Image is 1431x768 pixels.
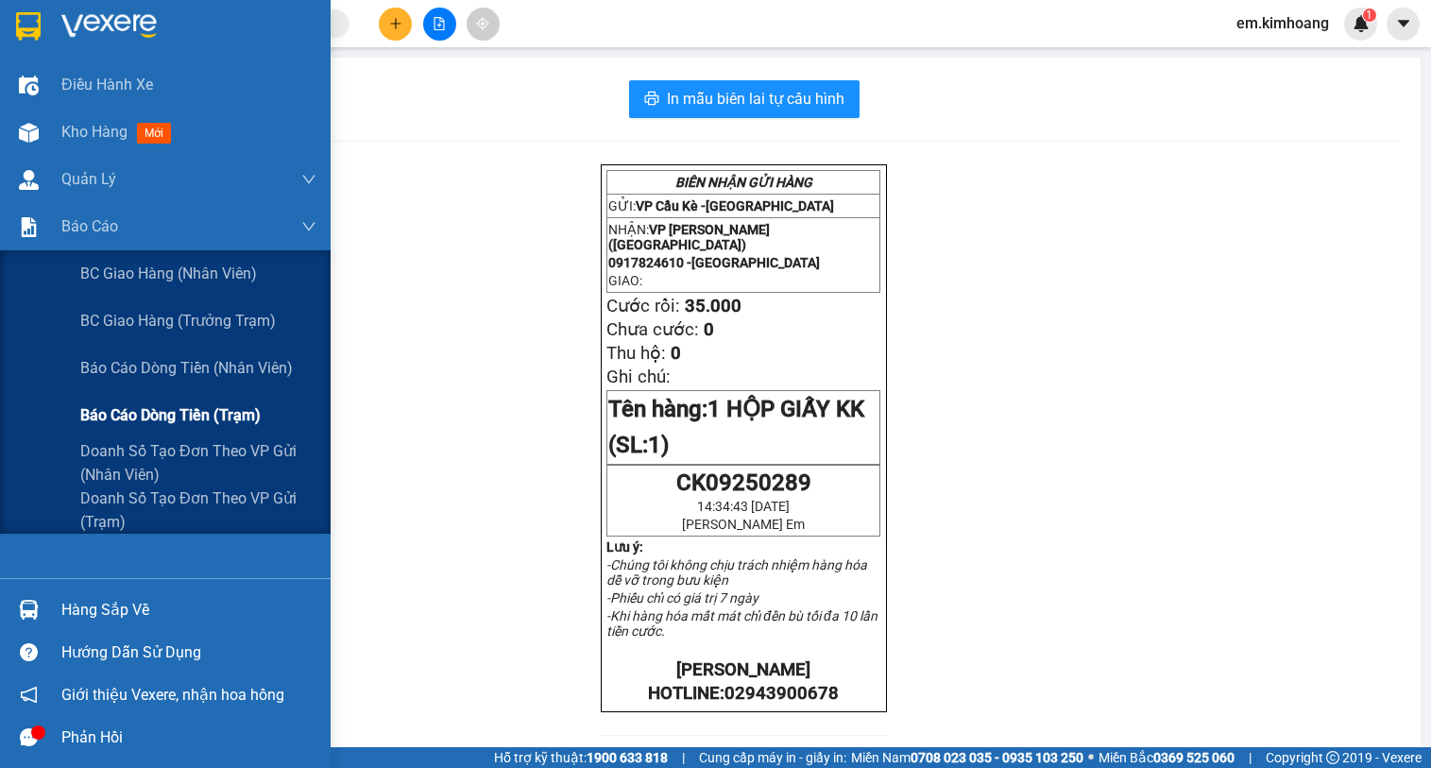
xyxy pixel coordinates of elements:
[608,273,642,288] span: GIAO:
[676,469,811,496] span: CK09250289
[648,683,839,704] strong: HOTLINE:
[1387,8,1420,41] button: caret-down
[699,747,846,768] span: Cung cấp máy in - giấy in:
[1088,754,1094,761] span: ⚪️
[301,219,316,234] span: down
[608,396,864,458] span: 1 HỘP GIẤY KK (SL:
[606,367,671,387] span: Ghi chú:
[606,539,643,555] strong: Lưu ý:
[19,123,39,143] img: warehouse-icon
[39,37,264,55] span: VP Cầu Kè -
[494,747,668,768] span: Hỗ trợ kỹ thuật:
[8,63,190,99] span: VP [PERSON_NAME] ([GEOGRAPHIC_DATA])
[1326,751,1339,764] span: copyright
[606,319,699,340] span: Chưa cước:
[80,262,257,285] span: BC giao hàng (nhân viên)
[606,590,758,606] em: -Phiếu chỉ có giá trị 7 ngày
[467,8,500,41] button: aim
[8,123,45,141] span: GIAO:
[644,91,659,109] span: printer
[675,175,812,190] strong: BIÊN NHẬN GỬI HÀNG
[691,255,820,270] span: [GEOGRAPHIC_DATA]
[80,439,316,486] span: Doanh số tạo đơn theo VP gửi (nhân viên)
[1099,747,1235,768] span: Miền Bắc
[1366,9,1372,22] span: 1
[667,87,844,111] span: In mẫu biên lai tự cấu hình
[19,76,39,95] img: warehouse-icon
[606,608,877,639] em: -Khi hàng hóa mất mát chỉ đền bù tối đa 10 lần tiền cước.
[61,214,118,238] span: Báo cáo
[301,172,316,187] span: down
[61,123,128,141] span: Kho hàng
[629,80,860,118] button: printerIn mẫu biên lai tự cấu hình
[80,309,276,333] span: BC giao hàng (trưởng trạm)
[606,557,867,588] em: -Chúng tôi không chịu trách nhiệm hàng hóa dễ vỡ trong bưu kiện
[706,198,834,213] span: [GEOGRAPHIC_DATA]
[911,750,1083,765] strong: 0708 023 035 - 0935 103 250
[61,683,284,707] span: Giới thiệu Vexere, nhận hoa hồng
[1363,9,1376,22] sup: 1
[587,750,668,765] strong: 1900 633 818
[19,170,39,190] img: warehouse-icon
[851,747,1083,768] span: Miền Nam
[101,102,247,120] span: [GEOGRAPHIC_DATA]
[61,724,316,752] div: Phản hồi
[685,296,741,316] span: 35.000
[20,686,38,704] span: notification
[676,659,810,680] strong: [PERSON_NAME]
[389,17,402,30] span: plus
[19,217,39,237] img: solution-icon
[80,486,316,534] span: Doanh số tạo đơn theo VP gửi (trạm)
[636,198,834,213] span: VP Cầu Kè -
[137,123,171,144] span: mới
[608,198,878,213] p: GỬI:
[682,747,685,768] span: |
[423,8,456,41] button: file-add
[476,17,489,30] span: aim
[8,37,276,55] p: GỬI:
[606,343,666,364] span: Thu hộ:
[608,222,770,252] span: VP [PERSON_NAME] ([GEOGRAPHIC_DATA])
[61,73,153,96] span: Điều hành xe
[697,499,790,514] span: 14:34:43 [DATE]
[8,63,276,99] p: NHẬN:
[118,37,264,55] span: [GEOGRAPHIC_DATA]
[1249,747,1252,768] span: |
[608,396,864,458] span: Tên hàng:
[1353,15,1370,32] img: icon-new-feature
[1395,15,1412,32] span: caret-down
[608,255,820,270] span: 0917824610 -
[1221,11,1344,35] span: em.kimhoang
[80,356,293,380] span: Báo cáo dòng tiền (nhân viên)
[20,728,38,746] span: message
[648,432,669,458] span: 1)
[16,12,41,41] img: logo-vxr
[61,596,316,624] div: Hàng sắp về
[8,102,247,120] span: 0917824610 -
[724,683,839,704] span: 02943900678
[608,222,878,252] p: NHẬN:
[433,17,446,30] span: file-add
[61,639,316,667] div: Hướng dẫn sử dụng
[19,600,39,620] img: warehouse-icon
[704,319,714,340] span: 0
[20,643,38,661] span: question-circle
[61,167,116,191] span: Quản Lý
[1153,750,1235,765] strong: 0369 525 060
[671,343,681,364] span: 0
[379,8,412,41] button: plus
[63,10,219,28] strong: BIÊN NHẬN GỬI HÀNG
[80,403,261,427] span: Báo cáo dòng tiền (trạm)
[682,517,805,532] span: [PERSON_NAME] Em
[606,296,680,316] span: Cước rồi:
